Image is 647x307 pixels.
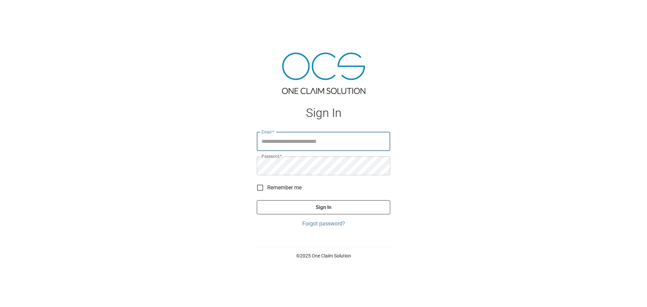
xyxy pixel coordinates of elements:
p: © 2025 One Claim Solution [257,252,390,259]
label: Password [261,153,282,159]
a: Forgot password? [257,220,390,228]
label: Email [261,129,274,135]
h1: Sign In [257,106,390,120]
img: ocs-logo-tra.png [282,53,365,94]
img: ocs-logo-white-transparent.png [8,4,35,18]
span: Remember me [267,184,302,192]
button: Sign In [257,200,390,214]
